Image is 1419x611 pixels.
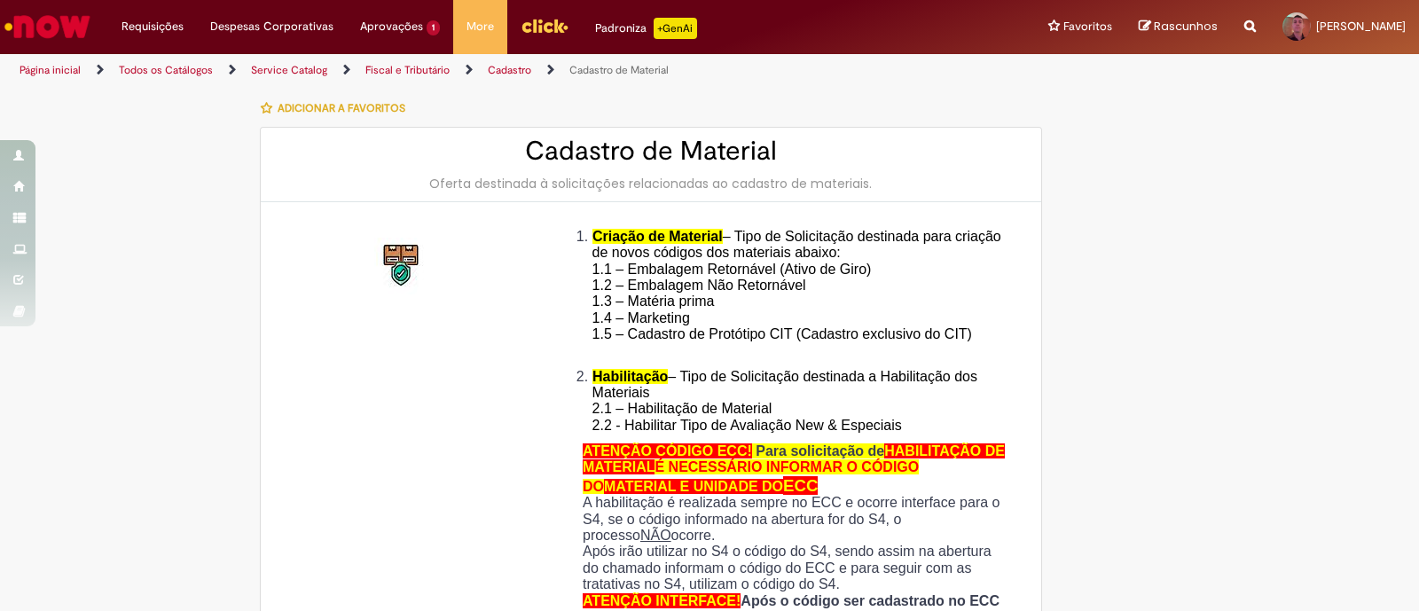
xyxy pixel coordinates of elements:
[278,101,405,115] span: Adicionar a Favoritos
[1316,19,1406,34] span: [PERSON_NAME]
[13,54,933,87] ul: Trilhas de página
[604,479,783,494] span: MATERIAL E UNIDADE DO
[583,593,741,608] span: ATENÇÃO INTERFACE!
[595,18,697,39] div: Padroniza
[1154,18,1218,35] span: Rascunhos
[278,137,1023,166] h2: Cadastro de Material
[2,9,93,44] img: ServiceNow
[756,443,884,458] span: Para solicitação de
[783,476,818,495] span: ECC
[20,63,81,77] a: Página inicial
[1063,18,1112,35] span: Favoritos
[122,18,184,35] span: Requisições
[592,369,668,384] span: Habilitação
[654,18,697,39] p: +GenAi
[592,369,977,433] span: – Tipo de Solicitação destinada a Habilitação dos Materiais 2.1 – Habilitação de Material 2.2 - H...
[583,443,1005,474] span: HABILITAÇÃO DE MATERIAL
[374,238,431,294] img: Cadastro de Material
[583,443,752,458] span: ATENÇÃO CÓDIGO ECC!
[251,63,327,77] a: Service Catalog
[427,20,440,35] span: 1
[583,459,919,493] span: É NECESSÁRIO INFORMAR O CÓDIGO DO
[569,63,669,77] a: Cadastro de Material
[583,495,1010,544] p: A habilitação é realizada sempre no ECC e ocorre interface para o S4, se o código informado na ab...
[1139,19,1218,35] a: Rascunhos
[592,229,723,244] span: Criação de Material
[365,63,450,77] a: Fiscal e Tributário
[583,544,1010,592] p: Após irão utilizar no S4 o código do S4, sendo assim na abertura do chamado informam o código do ...
[260,90,415,127] button: Adicionar a Favoritos
[360,18,423,35] span: Aprovações
[488,63,531,77] a: Cadastro
[521,12,568,39] img: click_logo_yellow_360x200.png
[119,63,213,77] a: Todos os Catálogos
[640,528,671,543] u: NÃO
[466,18,494,35] span: More
[210,18,333,35] span: Despesas Corporativas
[592,229,1001,358] span: – Tipo de Solicitação destinada para criação de novos códigos dos materiais abaixo: 1.1 – Embalag...
[278,175,1023,192] div: Oferta destinada à solicitações relacionadas ao cadastro de materiais.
